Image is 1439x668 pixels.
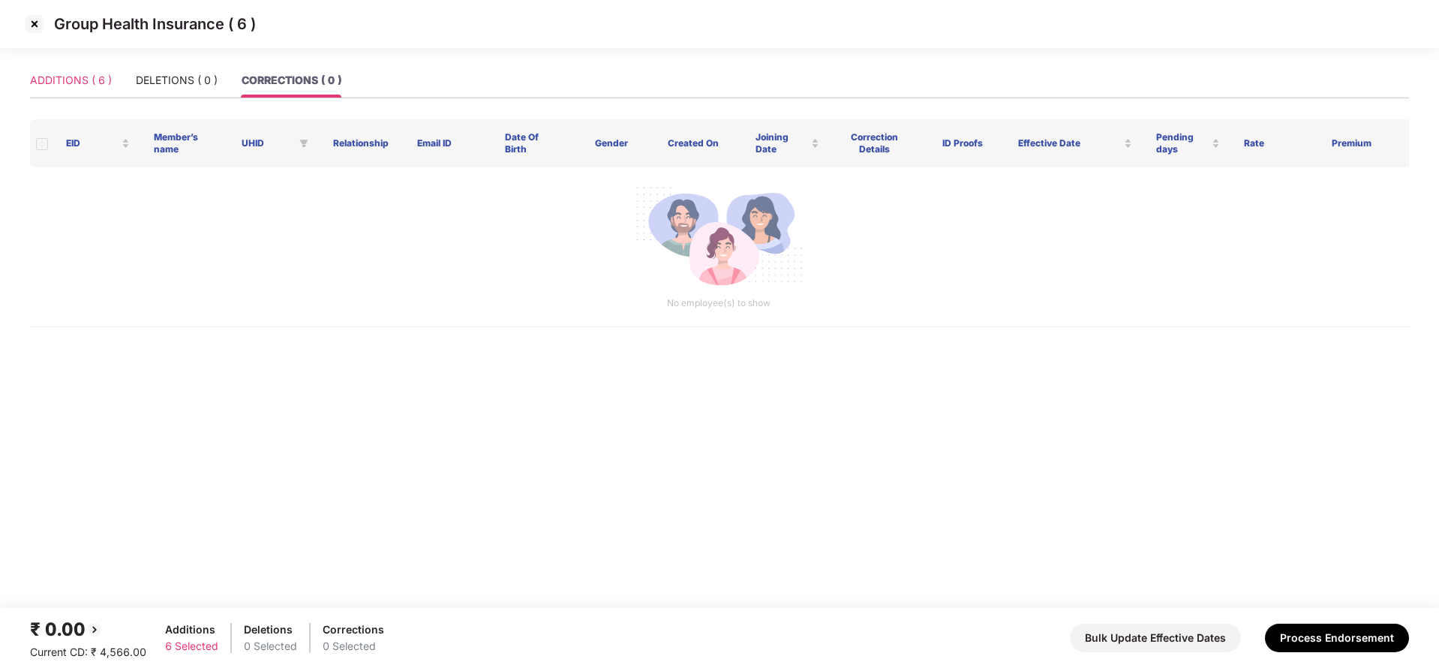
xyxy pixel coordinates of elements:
[1156,131,1209,155] span: Pending days
[831,119,919,167] th: Correction Details
[54,15,256,33] p: Group Health Insurance ( 6 )
[744,119,831,167] th: Joining Date
[165,621,218,638] div: Additions
[296,134,311,152] span: filter
[656,119,744,167] th: Created On
[30,615,146,644] div: ₹ 0.00
[918,119,1006,167] th: ID Proofs
[244,638,297,654] div: 0 Selected
[1018,137,1121,149] span: Effective Date
[242,137,293,149] span: UHID
[323,638,384,654] div: 0 Selected
[1232,119,1320,167] th: Rate
[1144,119,1232,167] th: Pending days
[30,72,112,89] div: ADDITIONS ( 6 )
[142,119,230,167] th: Member’s name
[1320,119,1407,167] th: Premium
[136,72,218,89] div: DELETIONS ( 0 )
[86,621,104,639] img: svg+xml;base64,PHN2ZyBpZD0iQmFjay0yMHgyMCIgeG1sbnM9Imh0dHA6Ly93d3cudzMub3JnLzIwMDAvc3ZnIiB3aWR0aD...
[635,179,803,296] img: svg+xml;base64,PHN2ZyB4bWxucz0iaHR0cDovL3d3dy53My5vcmcvMjAwMC9zdmciIGlkPSJNdWx0aXBsZV9lbXBsb3llZS...
[405,119,493,167] th: Email ID
[23,12,47,36] img: svg+xml;base64,PHN2ZyBpZD0iQ3Jvc3MtMzJ4MzIiIHhtbG5zPSJodHRwOi8vd3d3LnczLm9yZy8yMDAwL3N2ZyIgd2lkdG...
[54,119,142,167] th: EID
[756,131,808,155] span: Joining Date
[493,119,568,167] th: Date Of Birth
[165,638,218,654] div: 6 Selected
[242,72,341,89] div: CORRECTIONS ( 0 )
[1265,624,1409,652] button: Process Endorsement
[323,621,384,638] div: Corrections
[1070,624,1241,652] button: Bulk Update Effective Dates
[30,645,146,658] span: Current CD: ₹ 4,566.00
[244,621,297,638] div: Deletions
[66,137,119,149] span: EID
[42,296,1395,311] p: No employee(s) to show
[299,139,308,148] span: filter
[1006,119,1144,167] th: Effective Date
[568,119,656,167] th: Gender
[317,119,405,167] th: Relationship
